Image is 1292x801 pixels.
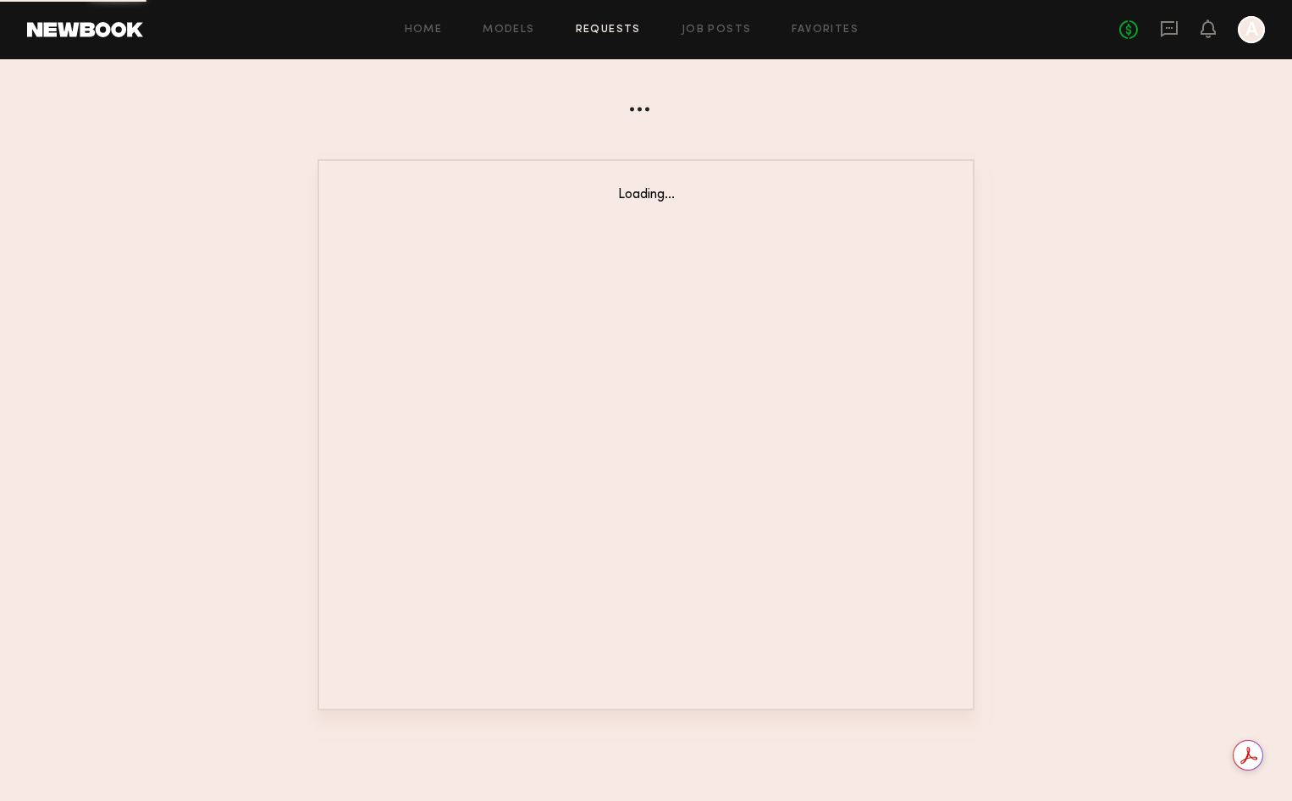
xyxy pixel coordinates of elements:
[483,25,534,36] a: Models
[1238,16,1265,43] a: A
[682,25,752,36] a: Job Posts
[576,25,641,36] a: Requests
[405,25,443,36] a: Home
[317,73,975,119] div: ...
[792,25,859,36] a: Favorites
[353,188,939,202] div: Loading...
